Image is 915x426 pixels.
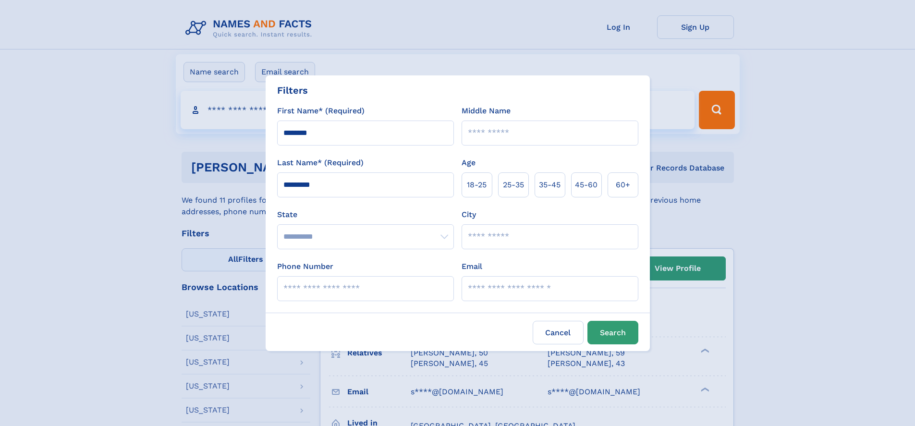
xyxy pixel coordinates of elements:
[467,179,487,191] span: 18‑25
[587,321,638,344] button: Search
[462,157,476,169] label: Age
[277,83,308,97] div: Filters
[277,105,365,117] label: First Name* (Required)
[575,179,598,191] span: 45‑60
[503,179,524,191] span: 25‑35
[277,209,454,220] label: State
[462,261,482,272] label: Email
[616,179,630,191] span: 60+
[277,261,333,272] label: Phone Number
[277,157,364,169] label: Last Name* (Required)
[533,321,584,344] label: Cancel
[462,105,511,117] label: Middle Name
[539,179,561,191] span: 35‑45
[462,209,476,220] label: City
